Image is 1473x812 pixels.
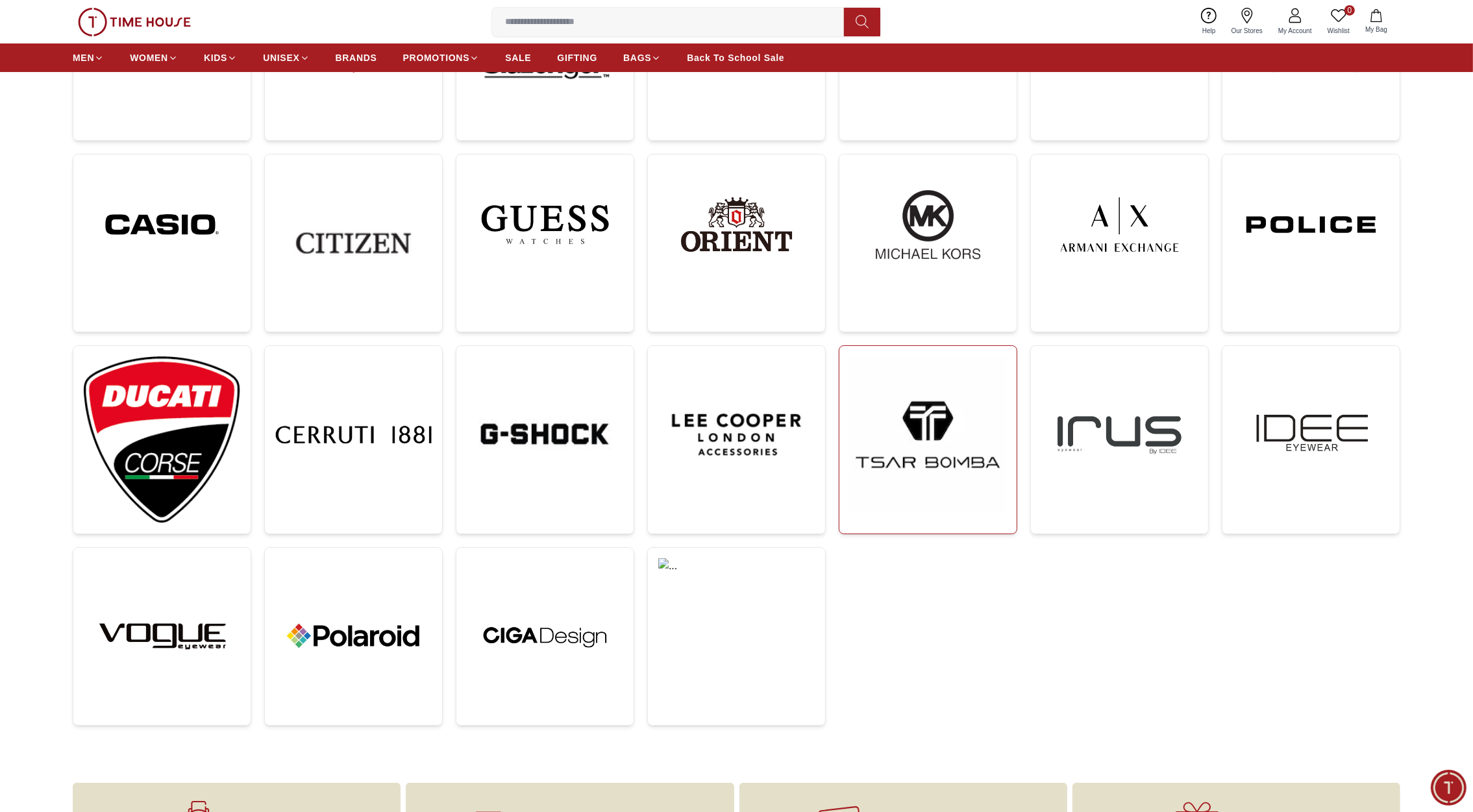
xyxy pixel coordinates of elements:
img: ... [1041,356,1198,513]
a: MEN [73,46,104,69]
span: 0 [1344,5,1355,16]
div: New Enquiry [31,335,110,358]
span: Hello! I'm your Time House Watches Support Assistant. How can I assist you [DATE]? [22,274,199,317]
div: Nearest Store Locator [127,365,250,388]
img: ... [78,8,191,36]
span: Help [1197,26,1221,36]
a: UNISEX [263,46,309,69]
span: Services [125,339,166,354]
img: ... [467,356,623,513]
img: ... [84,356,240,523]
div: [PERSON_NAME] [69,17,217,29]
div: Track your Shipment [133,395,250,418]
img: Profile picture of Zoe [40,12,62,34]
a: Back To School Sale [687,46,784,69]
span: 11:59 AM [173,312,206,320]
img: ... [1233,165,1389,284]
span: MEN [73,51,94,64]
img: ... [84,165,240,284]
textarea: We are here to help you [3,438,256,503]
span: My Account [1273,26,1317,36]
span: BRANDS [336,51,377,64]
img: ... [850,356,1006,513]
div: Chat Widget [1431,770,1467,806]
div: Request a callback [18,395,126,418]
span: SALE [505,51,531,64]
img: ... [275,558,432,715]
span: GIFTING [557,51,597,64]
span: Our Stores [1226,26,1268,36]
a: GIFTING [557,46,597,69]
span: Wishlist [1322,26,1355,36]
span: Track your Shipment [142,399,241,414]
a: WOMEN [130,46,178,69]
img: ... [658,558,815,637]
div: [PERSON_NAME] [13,249,256,263]
img: ... [1041,165,1198,284]
span: PROMOTIONS [403,51,470,64]
a: Our Stores [1224,5,1270,38]
a: 0Wishlist [1320,5,1357,38]
span: Exchanges [189,339,241,354]
img: ... [275,165,432,321]
button: My Bag [1357,6,1395,37]
a: PROMOTIONS [403,46,480,69]
span: New Enquiry [40,339,101,354]
em: Back [10,10,36,36]
a: BRANDS [336,46,377,69]
span: Request a callback [26,399,118,414]
span: UNISEX [263,51,299,64]
a: Help [1194,5,1224,38]
span: My Bag [1360,25,1393,34]
img: ... [850,165,1006,284]
div: Services [116,335,174,358]
span: WOMEN [130,51,168,64]
span: Back To School Sale [687,51,784,64]
img: ... [658,356,815,513]
a: BAGS [623,46,661,69]
img: ... [658,165,815,284]
span: KIDS [204,51,227,64]
span: Nearest Store Locator [135,369,241,384]
img: ... [467,165,623,284]
div: Exchanges [180,335,250,358]
a: KIDS [204,46,237,69]
img: ... [275,356,432,513]
img: ... [467,558,623,715]
img: ... [84,558,240,715]
span: BAGS [623,51,651,64]
a: SALE [505,46,531,69]
img: ... [1233,356,1389,513]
